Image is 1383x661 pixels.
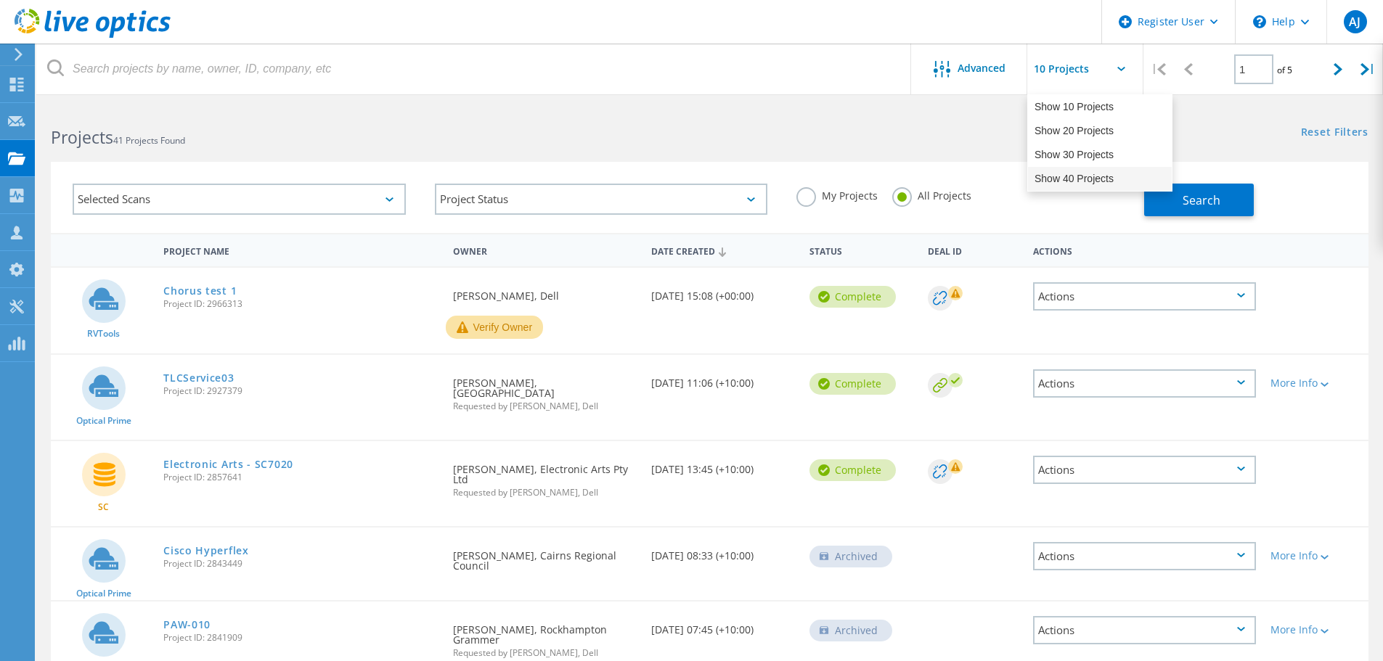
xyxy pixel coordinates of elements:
div: [PERSON_NAME], [GEOGRAPHIC_DATA] [446,355,643,425]
span: RVTools [87,329,120,338]
div: Deal Id [921,237,1026,263]
div: Date Created [644,237,802,264]
span: Requested by [PERSON_NAME], Dell [453,488,636,497]
div: Archived [809,620,892,641]
div: Project Status [435,184,768,215]
span: Project ID: 2843449 [163,559,438,568]
div: Owner [446,237,643,263]
span: Project ID: 2927379 [163,387,438,395]
div: Selected Scans [73,184,406,215]
div: Actions [1033,456,1256,484]
svg: \n [1253,15,1266,28]
div: [DATE] 11:06 (+10:00) [644,355,802,403]
div: Archived [809,546,892,567]
span: Requested by [PERSON_NAME], Dell [453,402,636,411]
div: Actions [1026,237,1263,263]
div: [DATE] 15:08 (+00:00) [644,268,802,316]
div: | [1143,44,1173,95]
button: Verify Owner [446,316,543,339]
label: All Projects [892,187,971,201]
div: [DATE] 07:45 (+10:00) [644,602,802,649]
div: | [1353,44,1383,95]
div: Project Name [156,237,446,263]
div: Show 40 Projects [1028,167,1172,191]
span: Optical Prime [76,589,131,598]
button: Search [1144,184,1254,216]
a: Chorus test 1 [163,286,237,296]
div: Actions [1033,369,1256,398]
div: Show 30 Projects [1028,143,1172,167]
div: [PERSON_NAME], Electronic Arts Pty Ltd [446,441,643,512]
span: Advanced [958,63,1005,73]
div: Actions [1033,616,1256,644]
a: Electronic Arts - SC7020 [163,459,293,469]
span: Optical Prime [76,416,131,425]
span: Project ID: 2841909 [163,633,438,642]
span: AJ [1349,16,1360,28]
div: Complete [809,373,896,395]
div: Show 10 Projects [1028,95,1172,119]
div: Actions [1033,542,1256,570]
div: Status [802,237,921,263]
a: PAW-010 [163,620,211,630]
span: SC [98,503,109,512]
a: Live Optics Dashboard [15,30,171,41]
a: TLCService03 [163,373,234,383]
div: Complete [809,286,896,308]
b: Projects [51,126,113,149]
div: Complete [809,459,896,481]
input: Search projects by name, owner, ID, company, etc [36,44,912,94]
div: More Info [1270,378,1361,388]
span: Project ID: 2966313 [163,300,438,308]
div: [DATE] 13:45 (+10:00) [644,441,802,489]
div: Actions [1033,282,1256,311]
a: Cisco Hyperflex [163,546,249,556]
label: My Projects [796,187,878,201]
span: Search [1183,192,1220,208]
span: Requested by [PERSON_NAME], Dell [453,649,636,657]
div: [PERSON_NAME], Dell [446,268,643,316]
div: More Info [1270,625,1361,635]
div: Show 20 Projects [1028,119,1172,143]
span: Project ID: 2857641 [163,473,438,482]
div: More Info [1270,551,1361,561]
span: of 5 [1277,64,1292,76]
div: [DATE] 08:33 (+10:00) [644,527,802,575]
a: Reset Filters [1301,127,1368,139]
div: [PERSON_NAME], Cairns Regional Council [446,527,643,586]
span: 41 Projects Found [113,134,185,147]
